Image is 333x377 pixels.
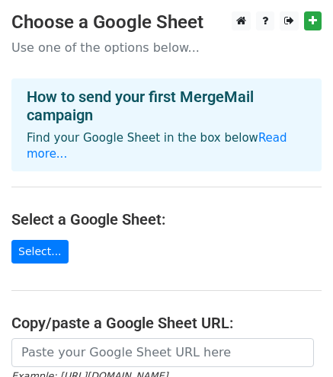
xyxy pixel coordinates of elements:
[11,314,322,332] h4: Copy/paste a Google Sheet URL:
[11,40,322,56] p: Use one of the options below...
[27,130,306,162] p: Find your Google Sheet in the box below
[27,88,306,124] h4: How to send your first MergeMail campaign
[11,11,322,34] h3: Choose a Google Sheet
[27,131,287,161] a: Read more...
[11,210,322,228] h4: Select a Google Sheet:
[11,338,314,367] input: Paste your Google Sheet URL here
[11,240,69,264] a: Select...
